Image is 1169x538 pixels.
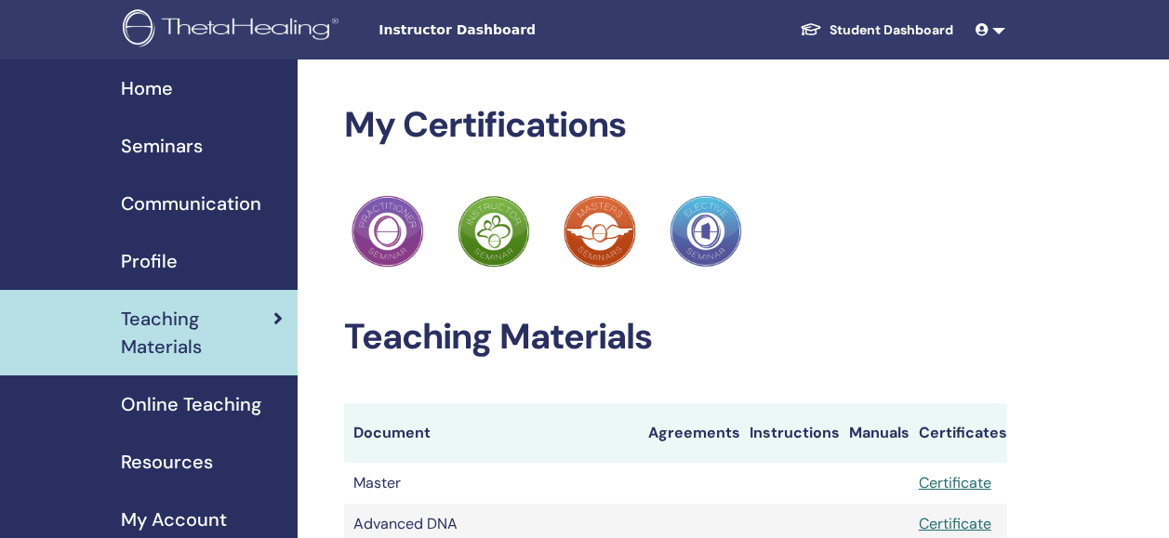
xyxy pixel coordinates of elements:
span: Resources [121,448,213,476]
td: Master [344,463,639,504]
img: Practitioner [564,195,636,268]
th: Instructions [740,403,840,463]
img: Practitioner [458,195,530,268]
img: graduation-cap-white.svg [800,21,822,37]
img: Practitioner [670,195,742,268]
span: Profile [121,247,178,275]
th: Manuals [840,403,910,463]
span: Communication [121,190,261,217]
img: logo.png [123,9,345,51]
h2: My Certifications [344,104,1007,147]
th: Document [344,403,639,463]
a: Certificate [919,473,991,492]
span: Instructor Dashboard [379,20,658,40]
span: Online Teaching [121,390,261,418]
img: Practitioner [352,195,424,268]
span: Seminars [121,132,203,160]
a: Certificate [919,514,991,533]
th: Certificates [910,403,1007,463]
th: Agreements [639,403,740,463]
a: Student Dashboard [785,13,968,47]
span: Teaching Materials [121,305,273,361]
h2: Teaching Materials [344,316,1007,359]
span: Home [121,74,173,102]
span: My Account [121,505,227,533]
